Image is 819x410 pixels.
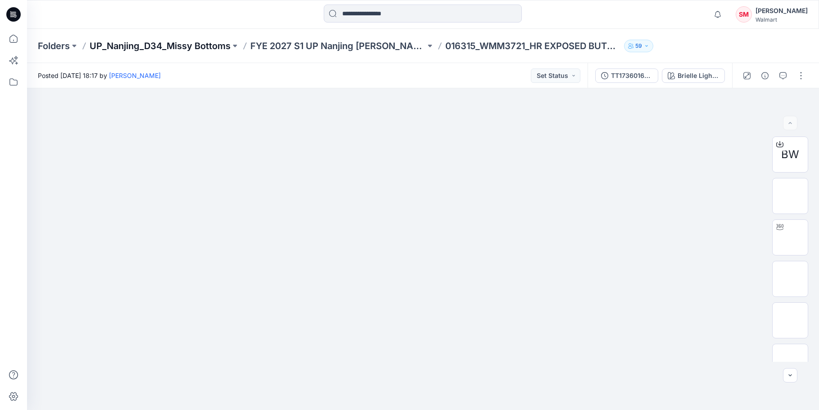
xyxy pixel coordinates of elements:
[758,68,772,83] button: Details
[250,40,425,52] a: FYE 2027 S1 UP Nanjing [PERSON_NAME]
[90,40,231,52] a: UP_Nanjing_D34_Missy Bottoms
[756,16,808,23] div: Walmart
[595,68,658,83] button: TT1736016315_WMM3721_HR EXPOSED BUTTON STRAIGHT CROP_[DATE]
[445,40,620,52] p: 016315_WMM3721_HR EXPOSED BUTTON STRAIGHT CROP_[DATE]
[38,71,161,80] span: Posted [DATE] 18:17 by
[38,40,70,52] a: Folders
[611,71,652,81] div: TT1736016315_WMM3721_HR EXPOSED BUTTON STRAIGHT CROP_[DATE]
[109,72,161,79] a: [PERSON_NAME]
[678,71,719,81] div: Brielle Light Wash
[624,40,653,52] button: 59
[662,68,725,83] button: Brielle Light Wash
[781,146,799,163] span: BW
[635,41,642,51] p: 59
[736,6,752,23] div: SM
[756,5,808,16] div: [PERSON_NAME]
